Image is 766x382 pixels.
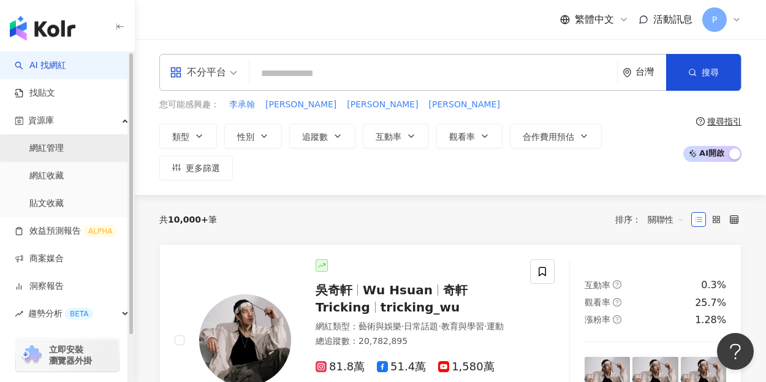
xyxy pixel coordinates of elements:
[10,16,75,40] img: logo
[316,335,515,348] div: 總追蹤數 ： 20,782,895
[428,98,501,112] button: [PERSON_NAME]
[441,321,484,331] span: 教育與學習
[449,132,475,142] span: 觀看率
[653,13,692,25] span: 活動訊息
[15,310,23,318] span: rise
[585,280,610,290] span: 互動率
[585,315,610,324] span: 漲粉率
[159,99,219,111] span: 您可能感興趣：
[363,124,429,148] button: 互動率
[381,300,460,315] span: tricking_wu
[15,253,64,265] a: 商案媒合
[159,156,233,180] button: 更多篩選
[347,99,418,111] span: [PERSON_NAME]
[585,297,610,307] span: 觀看率
[701,278,726,292] div: 0.3%
[613,298,621,307] span: question-circle
[229,98,256,112] button: 李承翰
[635,67,666,77] div: 台灣
[648,210,684,229] span: 關聯性
[65,308,93,320] div: BETA
[712,13,717,26] span: P
[717,333,754,370] iframe: Help Scout Beacon - Open
[575,13,614,26] span: 繁體中文
[15,225,117,237] a: 效益預測報告ALPHA
[170,66,182,78] span: appstore
[510,124,602,148] button: 合作費用預估
[159,215,217,224] div: 共 筆
[436,124,502,148] button: 觀看率
[363,283,433,297] span: Wu Hsuan
[159,124,217,148] button: 類型
[695,296,726,310] div: 25.7%
[16,338,119,372] a: chrome extension立即安裝 瀏覽器外掛
[695,313,726,327] div: 1.28%
[484,321,487,331] span: ·
[615,210,691,229] div: 排序：
[707,117,741,126] div: 搜尋指引
[358,321,401,331] span: 藝術與娛樂
[523,132,574,142] span: 合作費用預估
[49,344,92,366] span: 立即安裝 瀏覽器外掛
[487,321,504,331] span: 運動
[15,87,55,99] a: 找貼文
[20,345,44,365] img: chrome extension
[15,280,64,292] a: 洞察報告
[702,67,719,77] span: 搜尋
[666,54,741,91] button: 搜尋
[429,99,500,111] span: [PERSON_NAME]
[404,321,438,331] span: 日常話題
[376,132,401,142] span: 互動率
[316,361,365,373] span: 81.8萬
[28,107,54,134] span: 資源庫
[170,63,226,82] div: 不分平台
[229,99,255,111] span: 李承翰
[316,321,515,333] div: 網紅類型 ：
[29,197,64,210] a: 貼文收藏
[438,361,495,373] span: 1,580萬
[29,170,64,182] a: 網紅收藏
[168,215,208,224] span: 10,000+
[265,98,337,112] button: [PERSON_NAME]
[224,124,282,148] button: 性別
[316,283,352,297] span: 吳奇軒
[172,132,189,142] span: 類型
[237,132,254,142] span: 性別
[302,132,328,142] span: 追蹤數
[289,124,355,148] button: 追蹤數
[377,361,426,373] span: 51.4萬
[316,283,468,315] span: 奇軒Tricking
[613,280,621,289] span: question-circle
[265,99,336,111] span: [PERSON_NAME]
[186,163,220,173] span: 更多篩選
[346,98,419,112] button: [PERSON_NAME]
[29,142,64,155] a: 網紅管理
[438,321,441,331] span: ·
[623,68,632,77] span: environment
[15,59,66,72] a: searchAI 找網紅
[401,321,404,331] span: ·
[28,300,93,327] span: 趨勢分析
[696,117,705,126] span: question-circle
[613,315,621,324] span: question-circle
